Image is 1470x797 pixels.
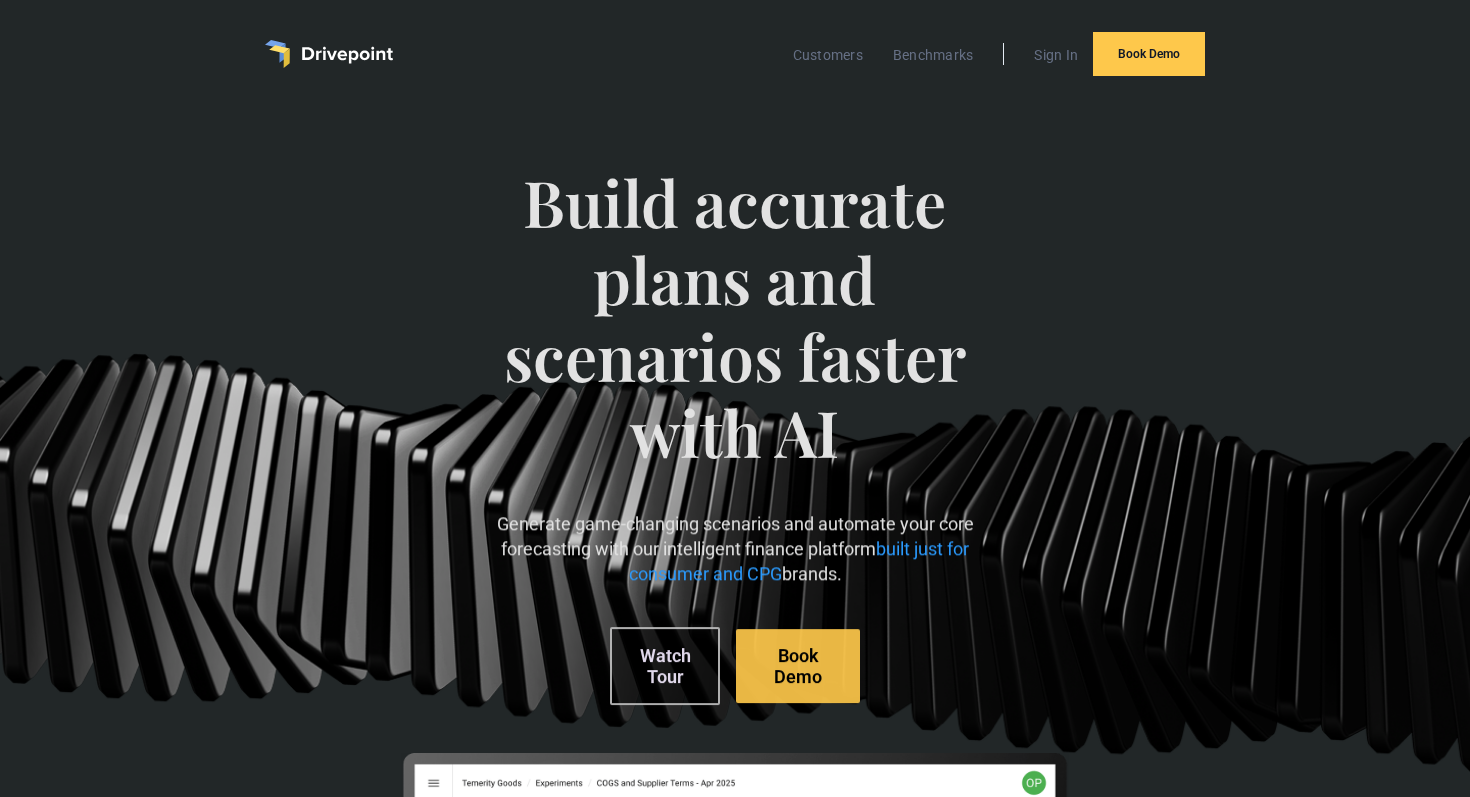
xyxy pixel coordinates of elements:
[485,164,985,511] span: Build accurate plans and scenarios faster with AI
[1024,42,1088,68] a: Sign In
[883,42,984,68] a: Benchmarks
[736,629,860,703] a: Book Demo
[783,42,873,68] a: Customers
[628,539,969,585] span: built just for consumer and CPG
[610,627,720,705] a: Watch Tour
[485,511,985,587] p: Generate game-changing scenarios and automate your core forecasting with our intelligent finance ...
[1093,32,1205,76] a: Book Demo
[265,40,393,68] a: home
